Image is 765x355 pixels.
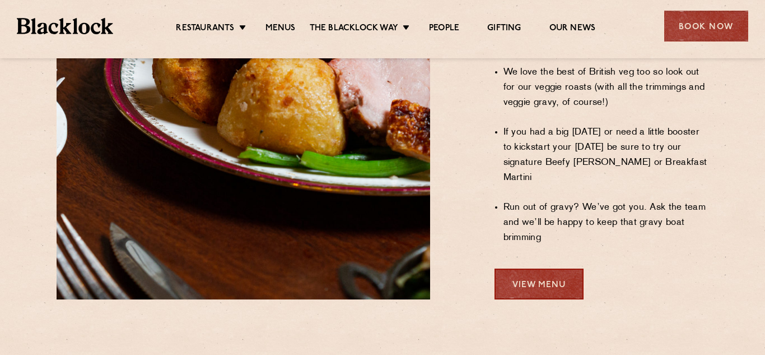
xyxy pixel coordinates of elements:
img: BL_Textured_Logo-footer-cropped.svg [17,18,113,34]
a: Our News [549,23,596,35]
a: View Menu [495,269,584,299]
li: We love the best of British veg too so look out for our veggie roasts (with all the trimmings and... [503,65,709,110]
a: Restaurants [176,23,234,35]
a: People [429,23,459,35]
a: The Blacklock Way [310,23,398,35]
li: Run out of gravy? We’ve got you. Ask the team and we’ll be happy to keep that gravy boat brimming [503,200,709,246]
a: Menus [265,23,296,35]
li: If you had a big [DATE] or need a little booster to kickstart your [DATE] be sure to try our sign... [503,125,709,186]
a: Gifting [487,23,521,35]
div: Book Now [664,11,748,42]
